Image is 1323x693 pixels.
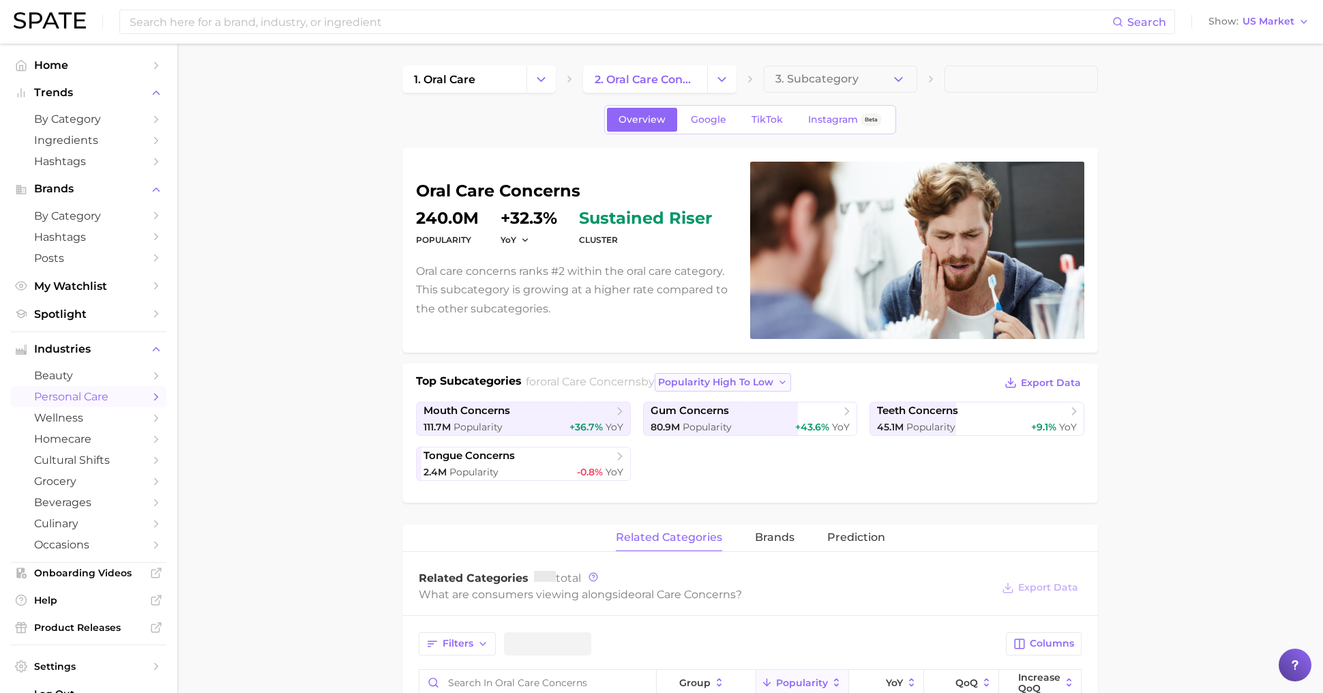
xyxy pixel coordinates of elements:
[658,377,773,388] span: popularity high to low
[577,466,603,478] span: -0.8%
[651,404,729,417] span: gum concerns
[419,585,992,604] div: What are consumers viewing alongside ?
[34,280,143,293] span: My Watchlist
[752,114,783,126] span: TikTok
[11,130,166,151] a: Ingredients
[416,447,631,481] a: tongue concerns2.4m Popularity-0.8% YoY
[583,65,707,93] a: 2. oral care concerns
[1006,632,1082,655] button: Columns
[423,449,515,462] span: tongue concerns
[776,677,828,688] span: Popularity
[501,234,516,246] span: YoY
[579,210,712,226] span: sustained riser
[416,402,631,436] a: mouth concerns111.7m Popularity+36.7% YoY
[11,428,166,449] a: homecare
[11,226,166,248] a: Hashtags
[11,179,166,199] button: Brands
[955,677,978,688] span: QoQ
[679,677,711,688] span: group
[877,421,904,433] span: 45.1m
[998,578,1082,598] button: Export Data
[11,276,166,297] a: My Watchlist
[740,108,794,132] a: TikTok
[34,567,143,579] span: Onboarding Videos
[707,65,737,93] button: Change Category
[906,421,955,433] span: Popularity
[128,10,1112,33] input: Search here for a brand, industry, or ingredient
[423,466,447,478] span: 2.4m
[416,373,522,394] h1: Top Subcategories
[11,55,166,76] a: Home
[34,209,143,222] span: by Category
[449,466,499,478] span: Popularity
[11,656,166,677] a: Settings
[1030,638,1074,649] span: Columns
[755,531,794,544] span: brands
[540,375,641,388] span: oral care concerns
[34,59,143,72] span: Home
[34,308,143,321] span: Spotlight
[651,421,680,433] span: 80.9m
[1021,377,1081,389] span: Export Data
[501,234,530,246] button: YoY
[34,183,143,195] span: Brands
[11,617,166,638] a: Product Releases
[11,151,166,172] a: Hashtags
[764,65,917,93] button: 3. Subcategory
[775,73,859,85] span: 3. Subcategory
[416,183,734,199] h1: oral care concerns
[534,572,581,585] span: total
[414,73,475,86] span: 1. oral care
[11,248,166,269] a: Posts
[11,304,166,325] a: Spotlight
[11,83,166,103] button: Trends
[419,572,529,585] span: Related Categories
[34,113,143,126] span: by Category
[606,421,623,433] span: YoY
[683,421,732,433] span: Popularity
[34,369,143,382] span: beauty
[1018,582,1078,593] span: Export Data
[579,232,712,248] dt: cluster
[827,531,885,544] span: Prediction
[34,538,143,551] span: occasions
[34,496,143,509] span: beverages
[643,402,858,436] a: gum concerns80.9m Popularity+43.6% YoY
[34,660,143,673] span: Settings
[416,262,734,318] p: Oral care concerns ranks #2 within the oral care category. This subcategory is growing at a highe...
[11,449,166,471] a: cultural shifts
[1243,18,1294,25] span: US Market
[11,534,166,555] a: occasions
[616,531,722,544] span: related categories
[11,339,166,359] button: Industries
[34,87,143,99] span: Trends
[1031,421,1056,433] span: +9.1%
[679,108,738,132] a: Google
[11,205,166,226] a: by Category
[416,232,479,248] dt: Popularity
[11,471,166,492] a: grocery
[34,621,143,634] span: Product Releases
[1205,13,1313,31] button: ShowUS Market
[443,638,473,649] span: Filters
[14,12,86,29] img: SPATE
[619,114,666,126] span: Overview
[797,108,893,132] a: InstagramBeta
[606,466,623,478] span: YoY
[34,594,143,606] span: Help
[1001,373,1084,392] button: Export Data
[869,402,1084,436] a: teeth concerns45.1m Popularity+9.1% YoY
[423,421,451,433] span: 111.7m
[34,390,143,403] span: personal care
[11,386,166,407] a: personal care
[595,73,696,86] span: 2. oral care concerns
[423,404,510,417] span: mouth concerns
[11,492,166,513] a: beverages
[34,134,143,147] span: Ingredients
[832,421,850,433] span: YoY
[607,108,677,132] a: Overview
[11,407,166,428] a: wellness
[1208,18,1238,25] span: Show
[501,210,557,226] dd: +32.3%
[11,108,166,130] a: by Category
